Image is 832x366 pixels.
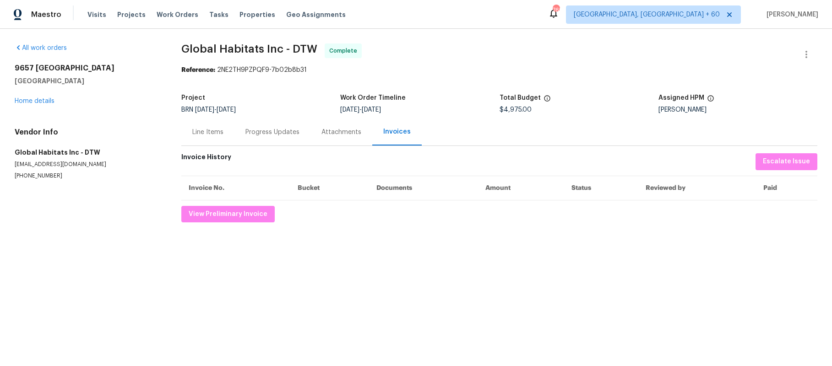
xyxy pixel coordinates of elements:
div: Line Items [192,128,223,137]
th: Reviewed by [638,176,756,200]
span: Geo Assignments [286,10,346,19]
span: Work Orders [157,10,198,19]
span: Tasks [209,11,228,18]
span: [DATE] [362,107,381,113]
span: - [340,107,381,113]
h5: Global Habitats Inc - DTW [15,148,159,157]
h4: Vendor Info [15,128,159,137]
div: 769 [553,5,559,15]
span: - [195,107,236,113]
h5: Assigned HPM [658,95,704,101]
th: Status [564,176,638,200]
span: View Preliminary Invoice [189,209,267,220]
b: Reference: [181,67,215,73]
h5: Work Order Timeline [340,95,406,101]
span: [PERSON_NAME] [763,10,818,19]
span: Complete [329,46,361,55]
a: All work orders [15,45,67,51]
span: [DATE] [217,107,236,113]
div: [PERSON_NAME] [658,107,817,113]
h2: 9657 [GEOGRAPHIC_DATA] [15,64,159,73]
span: Maestro [31,10,61,19]
div: Progress Updates [245,128,299,137]
span: [GEOGRAPHIC_DATA], [GEOGRAPHIC_DATA] + 60 [574,10,720,19]
span: $4,975.00 [500,107,532,113]
h6: Invoice History [181,153,231,166]
div: 2NE2TH9PZPQF9-7b02b8b31 [181,65,817,75]
div: Attachments [321,128,361,137]
span: Properties [239,10,275,19]
a: Home details [15,98,54,104]
span: Projects [117,10,146,19]
h5: [GEOGRAPHIC_DATA] [15,76,159,86]
th: Bucket [290,176,370,200]
p: [PHONE_NUMBER] [15,172,159,180]
th: Amount [478,176,564,200]
th: Invoice No. [181,176,290,200]
h5: Total Budget [500,95,541,101]
span: The hpm assigned to this work order. [707,95,714,107]
button: Escalate Issue [756,153,817,170]
span: BRN [181,107,236,113]
span: Visits [87,10,106,19]
span: [DATE] [195,107,214,113]
span: Global Habitats Inc - DTW [181,43,317,54]
span: Escalate Issue [763,156,810,167]
div: Invoices [383,127,411,136]
span: [DATE] [340,107,359,113]
th: Documents [369,176,478,200]
th: Paid [756,176,817,200]
span: The total cost of line items that have been proposed by Opendoor. This sum includes line items th... [544,95,551,107]
button: View Preliminary Invoice [181,206,275,223]
h5: Project [181,95,205,101]
p: [EMAIL_ADDRESS][DOMAIN_NAME] [15,161,159,168]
